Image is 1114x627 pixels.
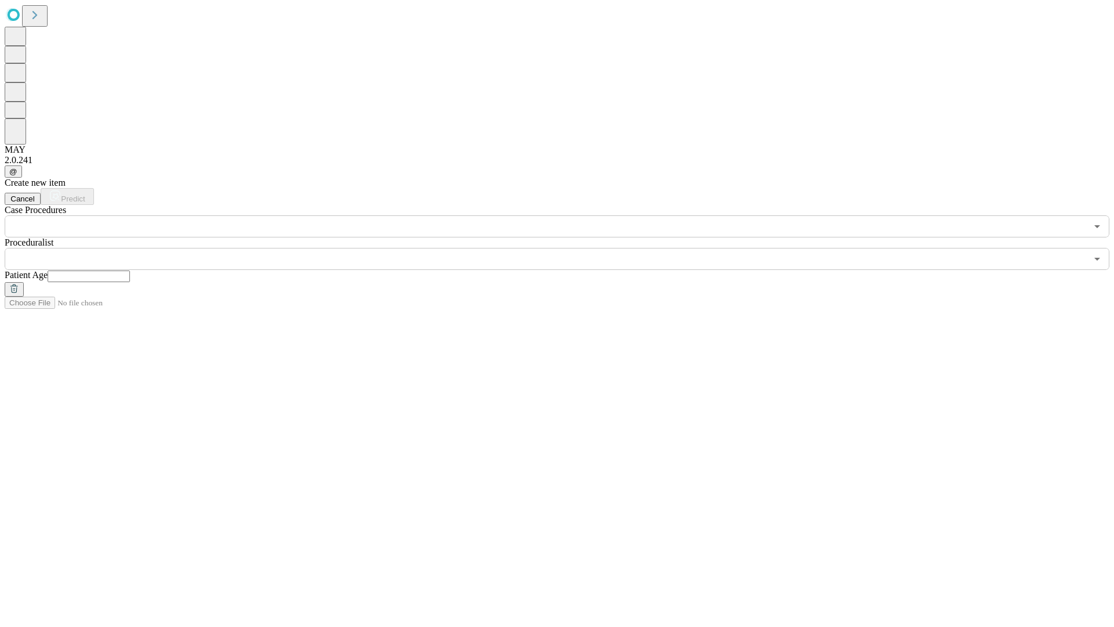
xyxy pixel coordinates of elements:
[5,270,48,280] span: Patient Age
[1089,251,1105,267] button: Open
[5,145,1109,155] div: MAY
[10,194,35,203] span: Cancel
[5,165,22,178] button: @
[5,237,53,247] span: Proceduralist
[1089,218,1105,235] button: Open
[9,167,17,176] span: @
[5,193,41,205] button: Cancel
[61,194,85,203] span: Predict
[5,155,1109,165] div: 2.0.241
[5,205,66,215] span: Scheduled Procedure
[5,178,66,188] span: Create new item
[41,188,94,205] button: Predict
